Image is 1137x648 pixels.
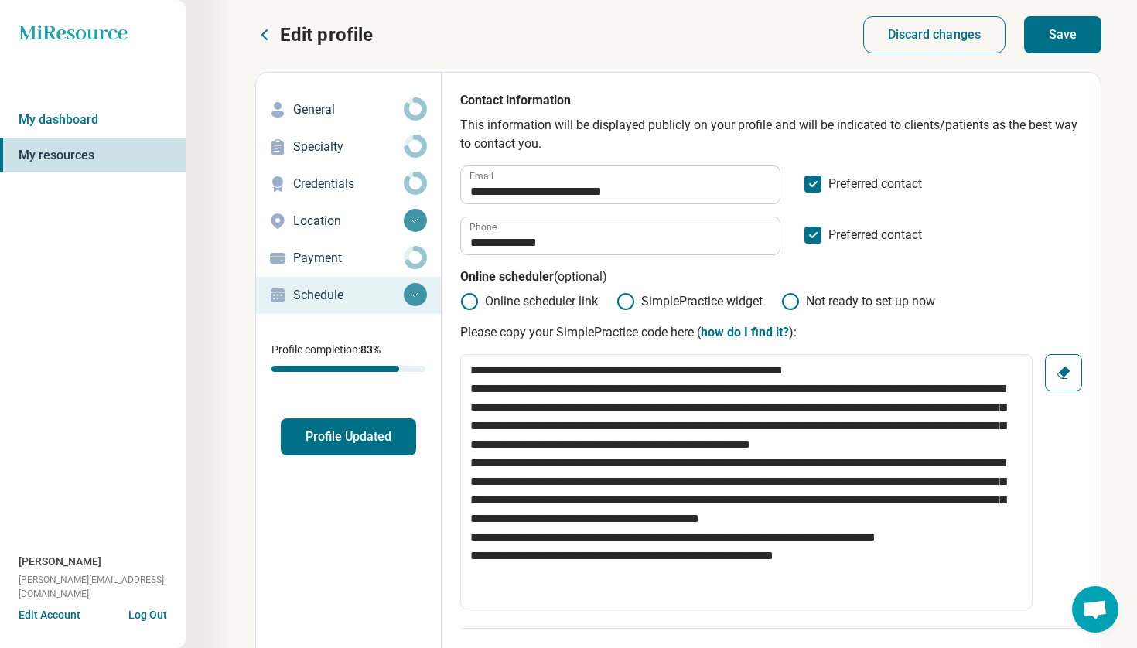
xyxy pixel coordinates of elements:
label: Not ready to set up now [781,292,935,311]
span: [PERSON_NAME] [19,554,101,570]
div: Profile completion: [256,333,441,381]
label: Phone [469,223,497,232]
span: (optional) [554,269,607,284]
a: Specialty [256,128,441,165]
span: Preferred contact [828,226,922,255]
label: Online scheduler link [460,292,598,311]
p: Contact information [460,91,1082,116]
p: Payment [293,249,404,268]
span: [PERSON_NAME][EMAIL_ADDRESS][DOMAIN_NAME] [19,573,186,601]
label: SimplePractice widget [616,292,763,311]
p: Schedule [293,286,404,305]
a: Payment [256,240,441,277]
p: Please copy your SimplePractice code here ( ): [460,323,1082,342]
a: Location [256,203,441,240]
div: Profile completion [271,366,425,372]
p: Credentials [293,175,404,193]
p: This information will be displayed publicly on your profile and will be indicated to clients/pati... [460,116,1082,153]
div: Open chat [1072,586,1118,633]
a: Credentials [256,165,441,203]
p: Specialty [293,138,404,156]
a: General [256,91,441,128]
button: Edit Account [19,607,80,623]
p: General [293,101,404,119]
p: Location [293,212,404,230]
span: 83 % [360,343,381,356]
p: Online scheduler [460,268,1082,292]
label: Email [469,172,493,181]
button: Save [1024,16,1101,53]
p: Edit profile [280,22,373,47]
button: Edit profile [255,22,373,47]
button: Profile Updated [281,418,416,455]
a: Schedule [256,277,441,314]
button: Discard changes [863,16,1006,53]
span: Preferred contact [828,175,922,204]
a: how do I find it? [701,325,789,339]
button: Log Out [128,607,167,619]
